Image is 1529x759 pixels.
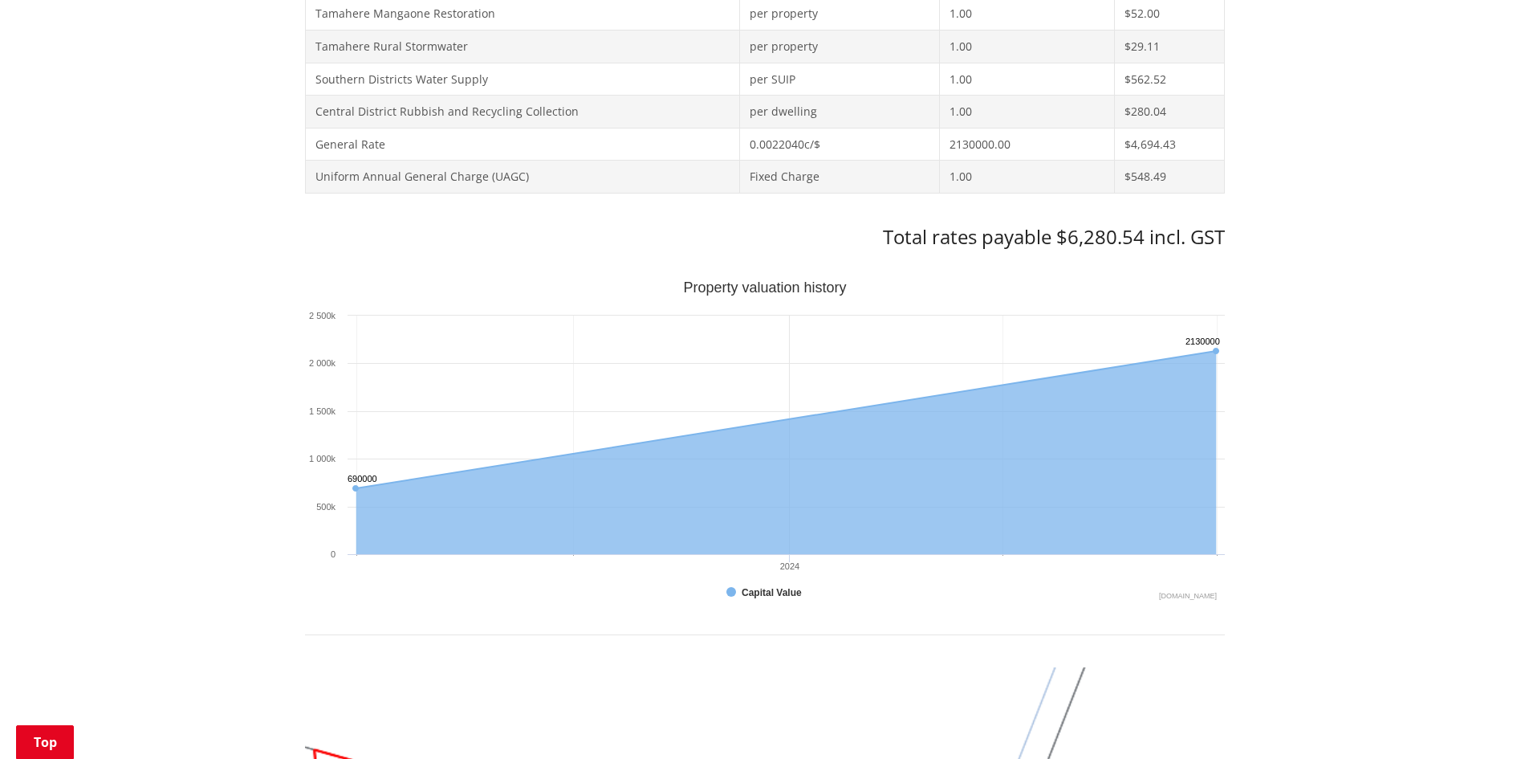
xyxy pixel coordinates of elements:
td: per dwelling [739,96,940,129]
td: 1.00 [940,161,1115,194]
text: Property valuation history [683,280,846,296]
td: $562.52 [1115,63,1224,96]
td: per SUIP [739,63,940,96]
td: 2130000.00 [940,128,1115,161]
div: Property valuation history. Highcharts interactive chart. [305,281,1225,602]
path: Friday, Jun 30, 12:00, 690,000. Capital Value. [352,485,359,492]
td: General Rate [305,128,739,161]
td: 1.00 [940,30,1115,63]
td: Central District Rubbish and Recycling Collection [305,96,739,129]
td: $280.04 [1115,96,1224,129]
text: 1 500k [308,406,335,416]
td: 1.00 [940,63,1115,96]
td: Uniform Annual General Charge (UAGC) [305,161,739,194]
td: 0.0022040c/$ [739,128,940,161]
text: 2 500k [308,311,335,320]
button: Show Capital Value [726,586,804,600]
td: $4,694.43 [1115,128,1224,161]
text: 1 000k [308,454,335,463]
a: Top [16,725,74,759]
text: 2130000 [1185,337,1220,346]
td: $548.49 [1115,161,1224,194]
text: 2024 [779,561,799,571]
h3: Total rates payable $6,280.54 incl. GST [305,226,1225,249]
svg: Interactive chart [305,281,1225,602]
text: 0 [330,549,335,559]
td: $29.11 [1115,30,1224,63]
td: 1.00 [940,96,1115,129]
text: 2 000k [308,358,335,368]
td: Fixed Charge [739,161,940,194]
td: Tamahere Rural Stormwater [305,30,739,63]
iframe: Messenger Launcher [1455,692,1513,749]
text: 690000 [348,474,377,484]
td: per property [739,30,940,63]
path: Sunday, Jun 30, 12:00, 2,130,000. Capital Value. [1212,348,1218,354]
td: Southern Districts Water Supply [305,63,739,96]
text: Chart credits: Highcharts.com [1158,592,1216,600]
text: 500k [316,502,335,512]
